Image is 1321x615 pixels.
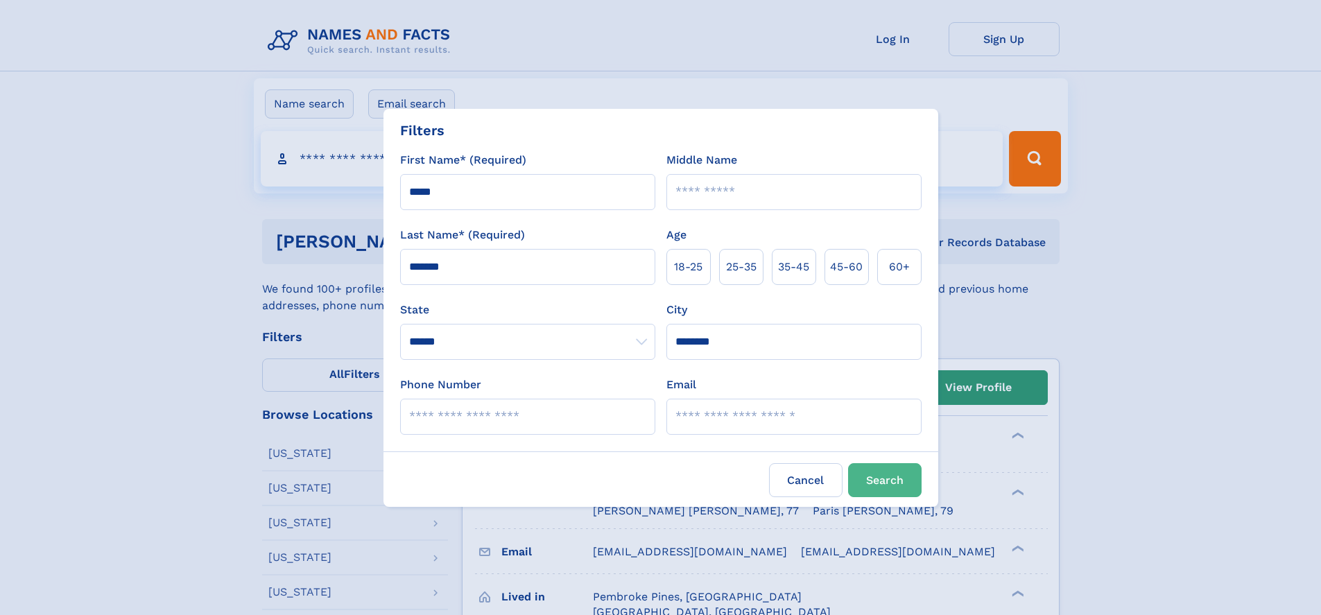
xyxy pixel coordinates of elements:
[674,259,702,275] span: 18‑25
[400,376,481,393] label: Phone Number
[400,152,526,168] label: First Name* (Required)
[666,376,696,393] label: Email
[666,152,737,168] label: Middle Name
[769,463,843,497] label: Cancel
[778,259,809,275] span: 35‑45
[666,227,687,243] label: Age
[400,302,655,318] label: State
[830,259,863,275] span: 45‑60
[726,259,757,275] span: 25‑35
[666,302,687,318] label: City
[400,227,525,243] label: Last Name* (Required)
[400,120,444,141] div: Filters
[848,463,922,497] button: Search
[889,259,910,275] span: 60+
